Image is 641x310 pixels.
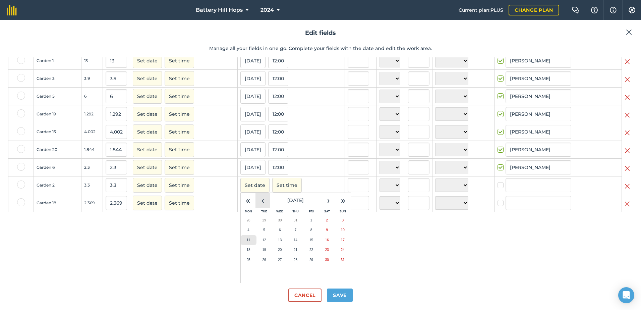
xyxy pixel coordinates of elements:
button: ‹ [255,193,270,208]
button: Set date [133,142,162,157]
abbr: August 31, 2025 [341,258,345,262]
p: Manage all your fields in one go. Complete your fields with the date and edit the work area. [8,45,633,52]
button: 12:00 [268,142,288,157]
button: August 14, 2025 [288,235,303,245]
button: August 28, 2025 [288,255,303,265]
img: svg+xml;base64,PHN2ZyB4bWxucz0iaHR0cDovL3d3dy53My5vcmcvMjAwMC9zdmciIHdpZHRoPSIyMiIgaGVpZ2h0PSIzMC... [625,111,630,119]
abbr: August 8, 2025 [310,228,312,232]
button: August 25, 2025 [241,255,256,265]
button: July 31, 2025 [288,215,303,225]
button: August 11, 2025 [241,235,256,245]
img: svg+xml;base64,PHN2ZyB4bWxucz0iaHR0cDovL3d3dy53My5vcmcvMjAwMC9zdmciIHdpZHRoPSIyMiIgaGVpZ2h0PSIzMC... [625,129,630,137]
td: 2.369 [81,194,103,212]
td: Garden 3 [34,70,81,88]
span: Current plan : PLUS [459,6,503,14]
td: Garden 1 [34,52,81,70]
abbr: August 24, 2025 [341,248,345,252]
button: [DATE] [240,124,266,139]
button: 12:00 [268,71,288,86]
td: Garden 18 [34,194,81,212]
button: [DATE] [240,53,266,68]
button: Set time [165,53,194,68]
button: August 7, 2025 [288,225,303,235]
img: svg+xml;base64,PHN2ZyB4bWxucz0iaHR0cDovL3d3dy53My5vcmcvMjAwMC9zdmciIHdpZHRoPSIyMiIgaGVpZ2h0PSIzMC... [625,58,630,66]
button: « [241,193,255,208]
td: 1.844 [81,141,103,159]
button: Set date [133,89,162,104]
abbr: July 28, 2025 [247,218,250,222]
button: August 18, 2025 [241,245,256,255]
button: [DATE] [240,107,266,121]
img: A cog icon [628,7,636,13]
button: Set date [133,71,162,86]
button: Set date [133,53,162,68]
abbr: August 10, 2025 [341,228,345,232]
button: Set time [165,160,194,175]
button: August 9, 2025 [319,225,335,235]
button: August 31, 2025 [335,255,351,265]
abbr: August 9, 2025 [326,228,328,232]
button: » [336,193,351,208]
button: [DATE] [240,142,266,157]
td: Garden 5 [34,88,81,105]
abbr: August 5, 2025 [263,228,265,232]
button: August 6, 2025 [272,225,288,235]
button: Set date [240,178,270,193]
abbr: August 29, 2025 [309,258,313,262]
img: svg+xml;base64,PHN2ZyB4bWxucz0iaHR0cDovL3d3dy53My5vcmcvMjAwMC9zdmciIHdpZHRoPSIyMiIgaGVpZ2h0PSIzMC... [625,182,630,190]
button: Set time [272,178,302,193]
button: July 30, 2025 [272,215,288,225]
td: Garden 2 [34,176,81,194]
abbr: July 31, 2025 [294,218,297,222]
button: August 12, 2025 [256,235,272,245]
td: Garden 20 [34,141,81,159]
img: fieldmargin Logo [7,5,17,15]
button: Set date [133,107,162,121]
abbr: August 25, 2025 [247,258,250,262]
abbr: July 30, 2025 [278,218,282,222]
abbr: August 4, 2025 [247,228,249,232]
img: svg+xml;base64,PHN2ZyB4bWxucz0iaHR0cDovL3d3dy53My5vcmcvMjAwMC9zdmciIHdpZHRoPSIyMiIgaGVpZ2h0PSIzMC... [625,75,630,84]
button: [DATE] [270,193,321,208]
button: August 16, 2025 [319,235,335,245]
td: Garden 19 [34,105,81,123]
button: [DATE] [240,160,266,175]
span: 2024 [260,6,274,14]
button: August 17, 2025 [335,235,351,245]
button: August 10, 2025 [335,225,351,235]
button: 12:00 [268,89,288,104]
abbr: August 20, 2025 [278,248,282,252]
img: A question mark icon [590,7,598,13]
td: 6 [81,88,103,105]
abbr: August 22, 2025 [309,248,313,252]
abbr: August 1, 2025 [310,218,312,222]
abbr: August 28, 2025 [294,258,297,262]
button: August 1, 2025 [303,215,319,225]
button: Set time [165,196,194,210]
button: August 3, 2025 [335,215,351,225]
button: 12:00 [268,107,288,121]
abbr: August 21, 2025 [294,248,297,252]
abbr: August 13, 2025 [278,238,282,242]
button: August 8, 2025 [303,225,319,235]
button: August 5, 2025 [256,225,272,235]
img: svg+xml;base64,PHN2ZyB4bWxucz0iaHR0cDovL3d3dy53My5vcmcvMjAwMC9zdmciIHdpZHRoPSIyMiIgaGVpZ2h0PSIzMC... [625,147,630,155]
button: August 13, 2025 [272,235,288,245]
button: Set date [133,178,162,193]
button: Set time [165,71,194,86]
abbr: Saturday [324,210,330,213]
button: Set date [133,196,162,210]
button: August 22, 2025 [303,245,319,255]
button: Cancel [288,289,322,302]
abbr: August 16, 2025 [325,238,329,242]
button: Save [327,289,353,302]
img: svg+xml;base64,PHN2ZyB4bWxucz0iaHR0cDovL3d3dy53My5vcmcvMjAwMC9zdmciIHdpZHRoPSIyMiIgaGVpZ2h0PSIzMC... [625,93,630,101]
abbr: Monday [245,210,252,213]
button: August 2, 2025 [319,215,335,225]
button: July 28, 2025 [241,215,256,225]
td: 3.3 [81,176,103,194]
button: July 29, 2025 [256,215,272,225]
img: Two speech bubbles overlapping with the left bubble in the forefront [572,7,580,13]
img: svg+xml;base64,PHN2ZyB4bWxucz0iaHR0cDovL3d3dy53My5vcmcvMjAwMC9zdmciIHdpZHRoPSIyMiIgaGVpZ2h0PSIzMC... [626,28,632,36]
span: Battery Hill Hops [196,6,243,14]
